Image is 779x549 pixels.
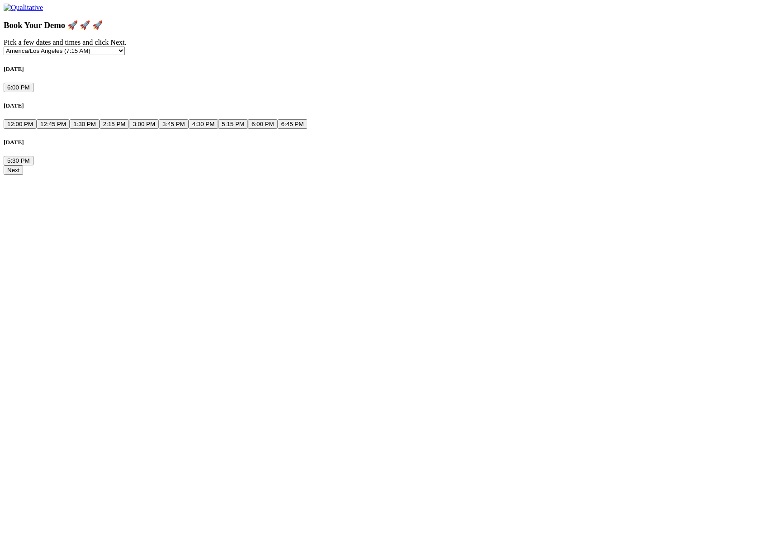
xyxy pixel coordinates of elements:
button: 5:15 PM [218,119,248,129]
button: 6:45 PM [278,119,308,129]
button: 12:00 PM [4,119,37,129]
button: 6:00 PM [248,119,278,129]
div: Pick a few dates and times and click Next. [4,38,775,47]
h5: [DATE] [4,102,775,109]
button: 1:30 PM [70,119,100,129]
button: 3:45 PM [159,119,189,129]
button: 12:45 PM [37,119,70,129]
button: Next [4,165,23,175]
button: 4:30 PM [189,119,218,129]
img: Qualitative [4,4,43,12]
button: 2:15 PM [100,119,129,129]
h5: [DATE] [4,66,775,73]
button: 5:30 PM [4,156,33,165]
h5: [DATE] [4,139,775,146]
button: 3:00 PM [129,119,159,129]
button: 6:00 PM [4,83,33,92]
h3: Book Your Demo 🚀 🚀 🚀 [4,20,775,30]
